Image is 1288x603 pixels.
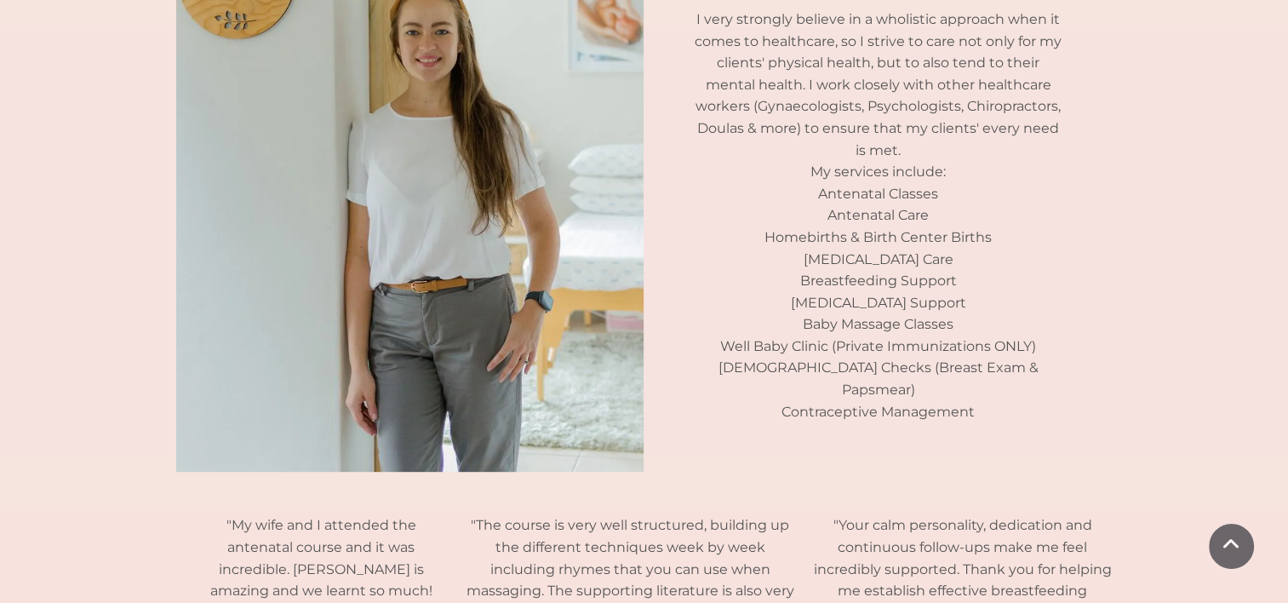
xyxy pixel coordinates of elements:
p: Antenatal Care [691,204,1066,227]
p: Antenatal Classes [691,183,1066,205]
p: Baby Massage Classes [691,313,1066,336]
p: I very strongly believe in a wholistic approach when it comes to healthcare, so I strive to care ... [691,9,1066,161]
p: Breastfeeding Support [691,270,1066,292]
p: [MEDICAL_DATA] Care [691,249,1066,271]
p: Contraceptive Management [691,401,1066,423]
a: Scroll To Top [1209,524,1254,569]
p: [MEDICAL_DATA] Support [691,292,1066,314]
p: [DEMOGRAPHIC_DATA] Checks (Breast Exam & Papsmear) [691,357,1066,400]
p: My services include: [691,161,1066,183]
p: Homebirths & Birth Center Births [691,227,1066,249]
p: Well Baby Clinic (Private Immunizations ONLY) [691,336,1066,358]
